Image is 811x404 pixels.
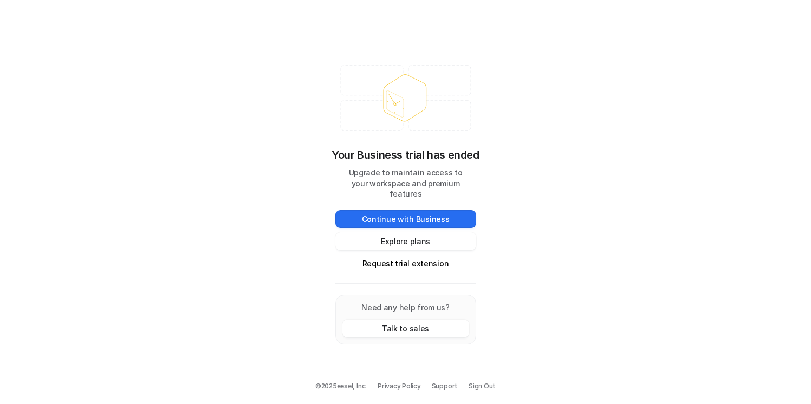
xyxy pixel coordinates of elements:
button: Continue with Business [335,210,476,228]
p: Need any help from us? [342,302,469,313]
button: Talk to sales [342,320,469,337]
p: Your Business trial has ended [332,147,479,163]
a: Privacy Policy [378,381,421,391]
span: Support [432,381,458,391]
button: Request trial extension [335,255,476,272]
p: Upgrade to maintain access to your workspace and premium features [335,167,476,200]
p: © 2025 eesel, Inc. [315,381,367,391]
a: Sign Out [469,381,496,391]
button: Explore plans [335,232,476,250]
